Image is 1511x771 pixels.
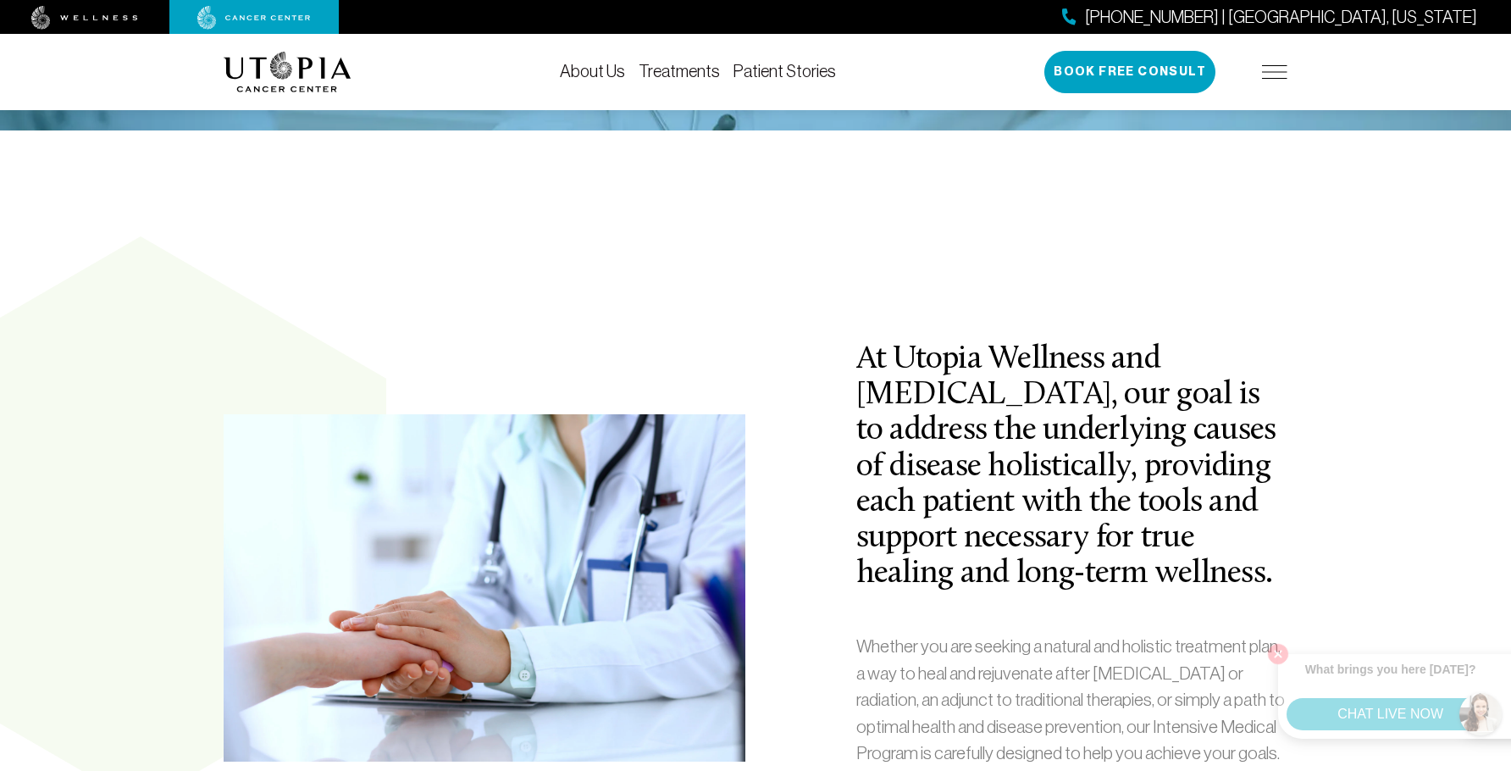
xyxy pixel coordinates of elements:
img: cancer center [197,6,311,30]
img: At Utopia Wellness and Cancer Center, our goal is to address the underlying causes of disease hol... [224,414,745,763]
a: [PHONE_NUMBER] | [GEOGRAPHIC_DATA], [US_STATE] [1062,5,1477,30]
a: Treatments [639,62,720,80]
button: Book Free Consult [1044,51,1215,93]
img: wellness [31,6,138,30]
img: icon-hamburger [1262,65,1287,79]
a: Patient Stories [733,62,836,80]
a: About Us [560,62,625,80]
img: logo [224,52,351,92]
span: [PHONE_NUMBER] | [GEOGRAPHIC_DATA], [US_STATE] [1085,5,1477,30]
h2: At Utopia Wellness and [MEDICAL_DATA], our goal is to address the underlying causes of disease ho... [856,342,1287,592]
